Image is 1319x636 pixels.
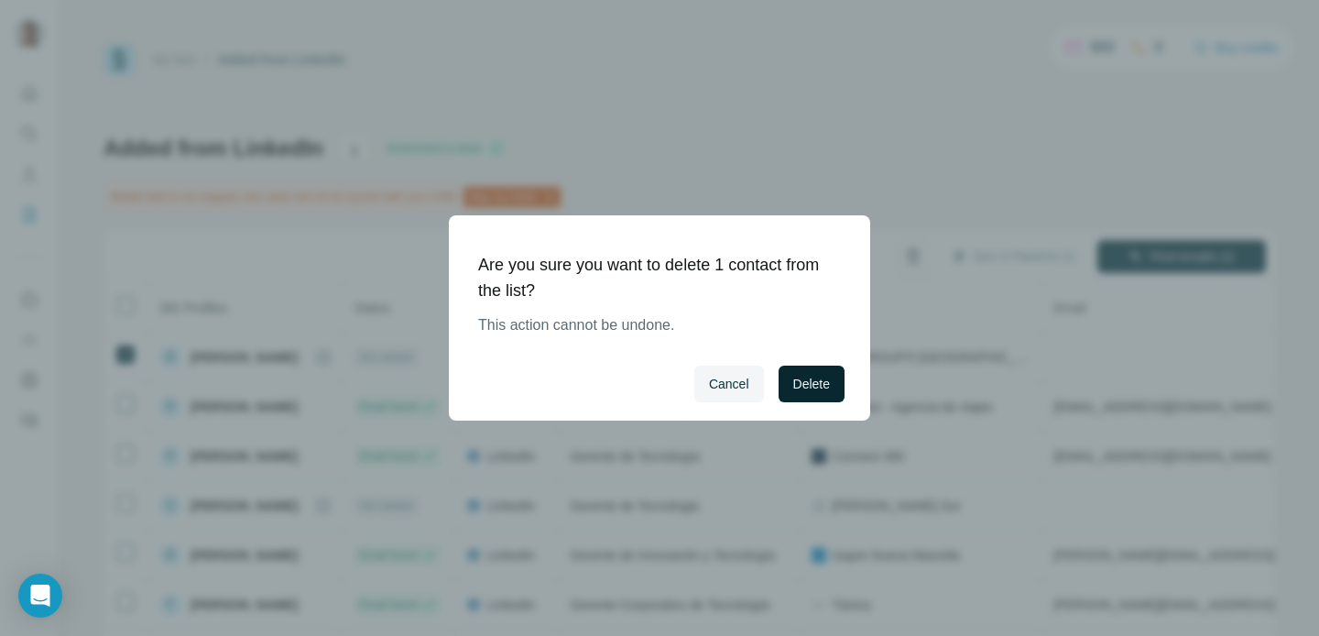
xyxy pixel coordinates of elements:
[709,375,749,393] span: Cancel
[478,252,826,303] h1: Are you sure you want to delete 1 contact from the list?
[694,366,764,402] button: Cancel
[793,375,830,393] span: Delete
[18,574,62,618] div: Open Intercom Messenger
[779,366,845,402] button: Delete
[478,314,826,336] p: This action cannot be undone.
